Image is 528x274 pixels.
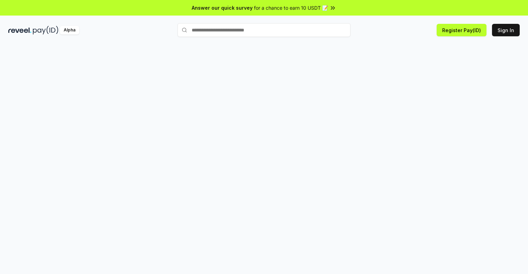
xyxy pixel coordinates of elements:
[492,24,520,36] button: Sign In
[254,4,328,11] span: for a chance to earn 10 USDT 📝
[8,26,31,35] img: reveel_dark
[192,4,253,11] span: Answer our quick survey
[33,26,58,35] img: pay_id
[437,24,486,36] button: Register Pay(ID)
[60,26,79,35] div: Alpha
